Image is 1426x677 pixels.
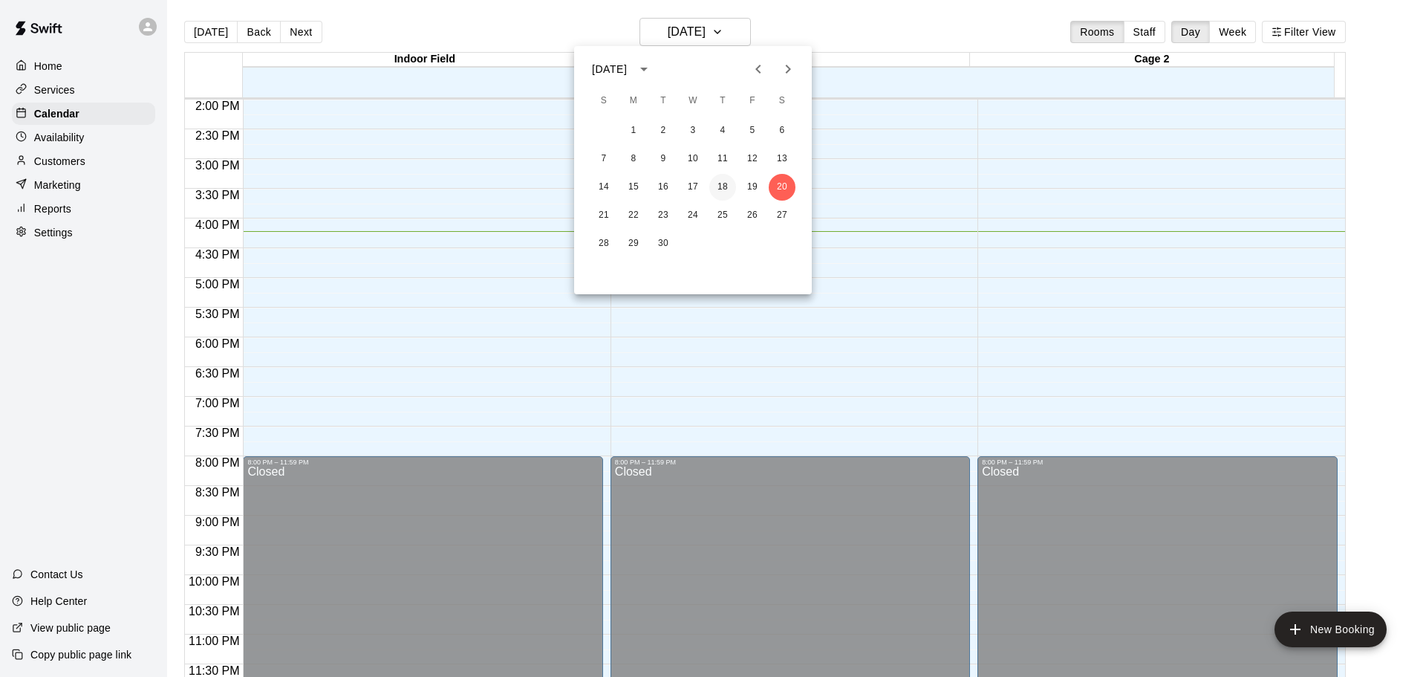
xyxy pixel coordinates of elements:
button: 19 [739,174,766,201]
button: 11 [709,146,736,172]
span: Monday [620,86,647,116]
button: 18 [709,174,736,201]
span: Wednesday [680,86,706,116]
button: 20 [769,174,795,201]
button: 3 [680,117,706,144]
button: 29 [620,230,647,257]
button: 7 [590,146,617,172]
button: 25 [709,202,736,229]
button: 5 [739,117,766,144]
button: 17 [680,174,706,201]
div: [DATE] [592,62,627,77]
button: 14 [590,174,617,201]
button: 22 [620,202,647,229]
button: 9 [650,146,677,172]
span: Tuesday [650,86,677,116]
button: Previous month [743,54,773,84]
button: 24 [680,202,706,229]
button: 12 [739,146,766,172]
button: 1 [620,117,647,144]
span: Friday [739,86,766,116]
button: 15 [620,174,647,201]
button: 8 [620,146,647,172]
button: calendar view is open, switch to year view [631,56,657,82]
button: 30 [650,230,677,257]
span: Sunday [590,86,617,116]
span: Thursday [709,86,736,116]
button: Next month [773,54,803,84]
button: 27 [769,202,795,229]
button: 26 [739,202,766,229]
span: Saturday [769,86,795,116]
button: 6 [769,117,795,144]
button: 13 [769,146,795,172]
button: 4 [709,117,736,144]
button: 16 [650,174,677,201]
button: 23 [650,202,677,229]
button: 21 [590,202,617,229]
button: 10 [680,146,706,172]
button: 2 [650,117,677,144]
button: 28 [590,230,617,257]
